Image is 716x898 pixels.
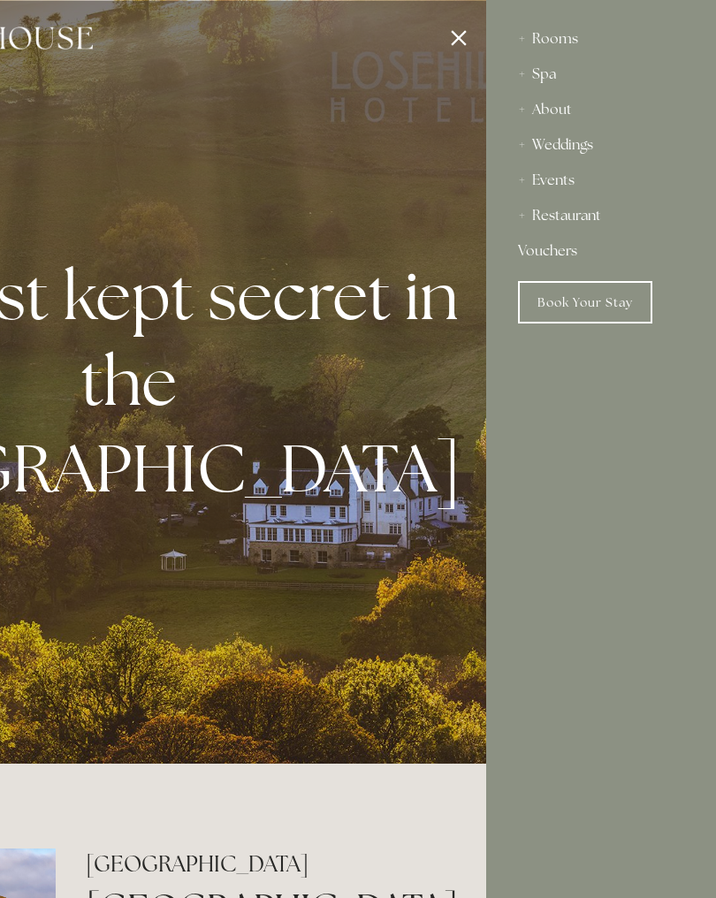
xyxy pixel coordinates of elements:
a: Book Your Stay [518,281,652,323]
a: Vouchers [518,233,684,269]
div: Rooms [518,21,684,57]
div: Events [518,163,684,198]
div: Weddings [518,127,684,163]
div: Spa [518,57,684,92]
div: About [518,92,684,127]
div: Restaurant [518,198,684,233]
